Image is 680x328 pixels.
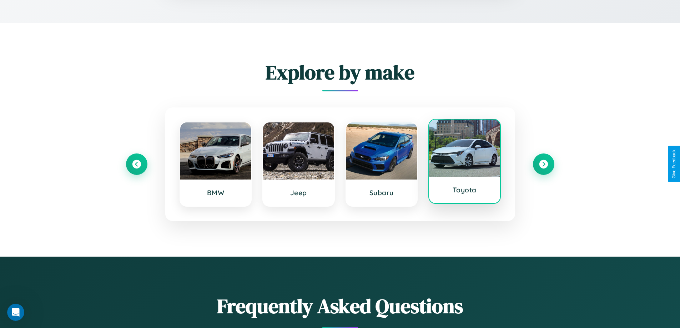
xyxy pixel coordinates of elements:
h3: Subaru [353,188,410,197]
iframe: Intercom live chat [7,304,24,321]
h3: Jeep [270,188,327,197]
h3: Toyota [436,186,493,194]
h2: Frequently Asked Questions [126,292,554,320]
h2: Explore by make [126,59,554,86]
div: Give Feedback [671,150,676,178]
h3: BMW [187,188,244,197]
